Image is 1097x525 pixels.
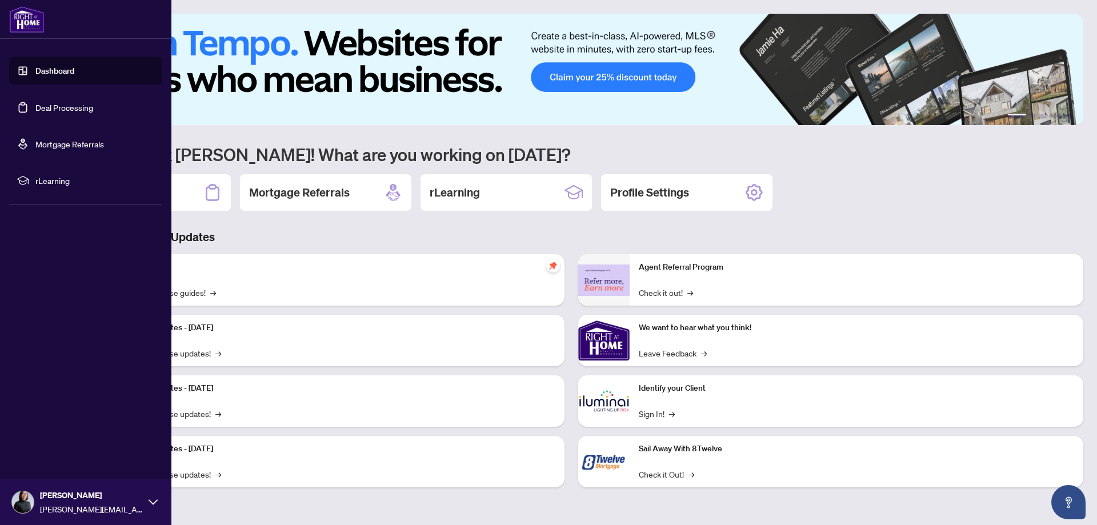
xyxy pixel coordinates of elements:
span: → [215,407,221,420]
a: Dashboard [35,66,74,76]
a: Check it Out!→ [639,468,694,480]
span: rLearning [35,174,154,187]
span: [PERSON_NAME][EMAIL_ADDRESS][DOMAIN_NAME] [40,503,143,515]
p: Platform Updates - [DATE] [120,322,555,334]
p: We want to hear what you think! [639,322,1074,334]
h3: Brokerage & Industry Updates [59,229,1083,245]
p: Platform Updates - [DATE] [120,443,555,455]
img: logo [9,6,45,33]
button: 2 [1031,114,1035,118]
a: Leave Feedback→ [639,347,707,359]
p: Self-Help [120,261,555,274]
a: Mortgage Referrals [35,139,104,149]
button: 4 [1049,114,1054,118]
h2: Profile Settings [610,185,689,201]
span: → [215,468,221,480]
p: Sail Away With 8Twelve [639,443,1074,455]
img: Sail Away With 8Twelve [578,436,630,487]
p: Agent Referral Program [639,261,1074,274]
span: → [688,468,694,480]
span: → [669,407,675,420]
img: Slide 0 [59,14,1083,125]
img: Agent Referral Program [578,264,630,296]
span: → [210,286,216,299]
button: Open asap [1051,485,1086,519]
span: → [687,286,693,299]
a: Check it out!→ [639,286,693,299]
img: We want to hear what you think! [578,315,630,366]
p: Platform Updates - [DATE] [120,382,555,395]
button: 3 [1040,114,1044,118]
img: Identify your Client [578,375,630,427]
h1: Welcome back [PERSON_NAME]! What are you working on [DATE]? [59,143,1083,165]
span: [PERSON_NAME] [40,489,143,502]
span: → [701,347,707,359]
span: → [215,347,221,359]
button: 6 [1067,114,1072,118]
p: Identify your Client [639,382,1074,395]
a: Sign In!→ [639,407,675,420]
h2: rLearning [430,185,480,201]
button: 1 [1008,114,1026,118]
h2: Mortgage Referrals [249,185,350,201]
a: Deal Processing [35,102,93,113]
img: Profile Icon [12,491,34,513]
span: pushpin [546,259,560,272]
button: 5 [1058,114,1063,118]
